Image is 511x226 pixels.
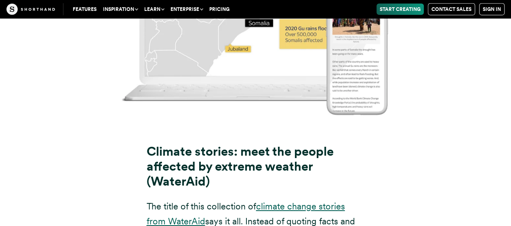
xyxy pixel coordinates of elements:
img: The Craft [6,4,55,15]
a: Features [69,4,100,15]
a: Pricing [206,4,233,15]
button: Learn [141,4,167,15]
a: Start Creating [376,4,424,15]
a: Sign in [479,3,505,15]
a: Contact Sales [428,3,475,15]
button: Enterprise [167,4,206,15]
strong: Climate stories: meet the people affected by extreme weather (WaterAid) [147,144,334,189]
button: Inspiration [100,4,141,15]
